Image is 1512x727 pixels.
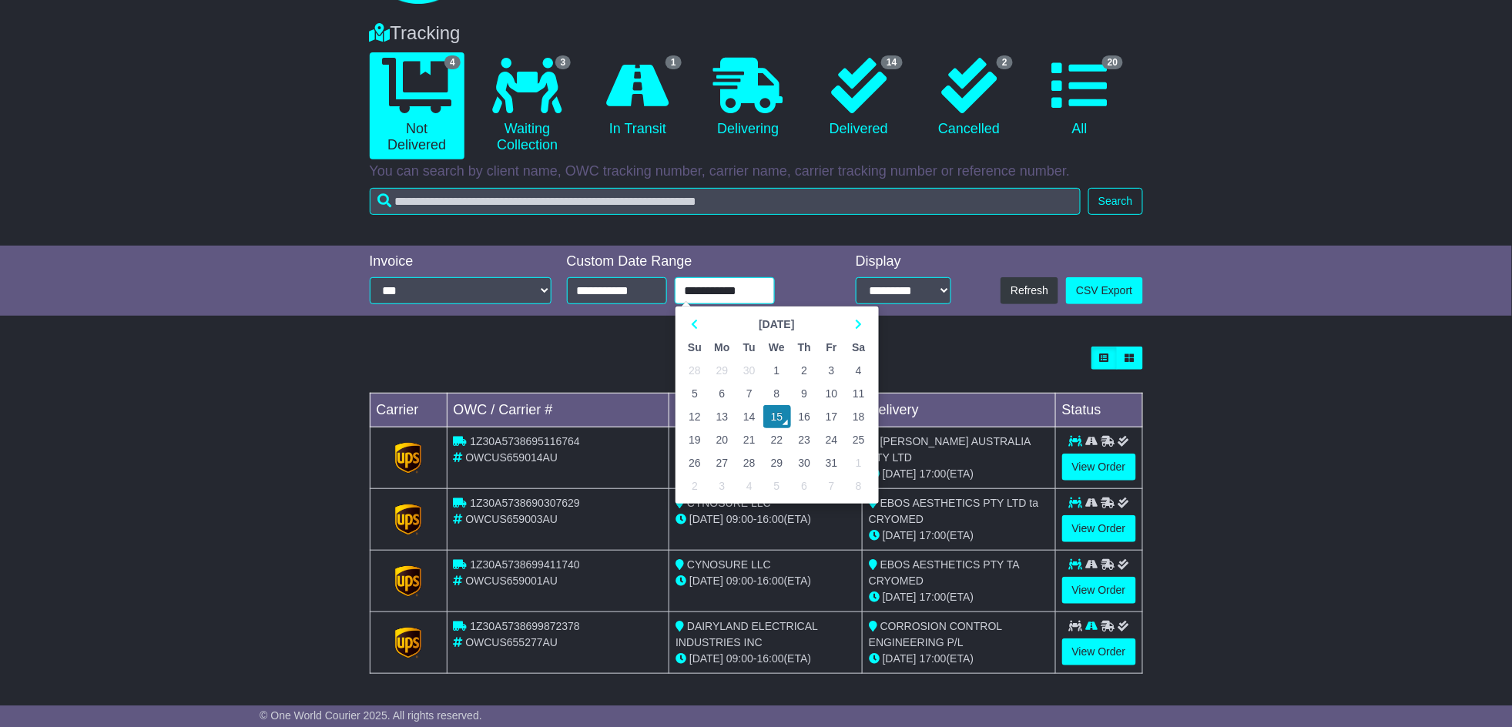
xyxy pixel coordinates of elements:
span: [DATE] [883,652,917,665]
a: View Order [1062,638,1136,665]
th: Select Month [709,313,845,336]
th: Tu [736,336,763,359]
td: Status [1055,394,1142,427]
th: Fr [818,336,845,359]
td: 6 [791,474,818,498]
span: 17:00 [920,591,947,603]
a: 14 Delivered [811,52,906,143]
th: We [763,336,791,359]
a: Delivering [701,52,796,143]
td: 6 [709,382,736,405]
td: Pickup [669,394,863,427]
button: Search [1088,188,1142,215]
div: - (ETA) [676,651,856,667]
td: 10 [818,382,845,405]
td: 31 [818,451,845,474]
td: 21 [736,428,763,451]
td: 23 [791,428,818,451]
th: Su [682,336,709,359]
span: 09:00 [726,513,753,525]
span: 09:00 [726,652,753,665]
td: 5 [682,382,709,405]
span: CORROSION CONTROL ENGINEERING P/L [869,620,1002,648]
td: 26 [682,451,709,474]
td: 12 [682,405,709,428]
span: 1Z30A5738695116764 [470,435,579,447]
td: 15 [763,405,791,428]
a: View Order [1062,577,1136,604]
div: (ETA) [869,528,1049,544]
td: 1 [763,359,791,382]
td: 3 [818,359,845,382]
td: 18 [845,405,872,428]
td: 13 [709,405,736,428]
div: Tracking [362,22,1151,45]
span: 17:00 [920,652,947,665]
span: OWCUS659001AU [465,575,558,587]
th: Th [791,336,818,359]
td: 1 [845,451,872,474]
td: 7 [736,382,763,405]
span: DAIRYLAND ELECTRICAL INDUSTRIES INC [676,620,818,648]
div: - (ETA) [676,511,856,528]
span: EBOS AESTHETICS PTY LTD ta CRYOMED [869,497,1039,525]
td: 24 [818,428,845,451]
span: 4 [444,55,461,69]
td: Delivery [862,394,1055,427]
a: View Order [1062,454,1136,481]
button: Refresh [1001,277,1058,304]
td: 4 [845,359,872,382]
span: 1Z30A5738699872378 [470,620,579,632]
td: 8 [845,474,872,498]
span: 09:00 [726,575,753,587]
a: 20 All [1032,52,1127,143]
span: 16:00 [757,513,784,525]
div: Custom Date Range [567,253,814,270]
span: 16:00 [757,652,784,665]
td: 29 [763,451,791,474]
td: 11 [845,382,872,405]
td: 29 [709,359,736,382]
div: (ETA) [869,589,1049,605]
td: 19 [682,428,709,451]
div: - (ETA) [676,573,856,589]
a: 3 Waiting Collection [480,52,575,159]
a: 1 In Transit [590,52,685,143]
span: 20 [1102,55,1123,69]
img: GetCarrierServiceLogo [395,566,421,597]
td: 20 [709,428,736,451]
td: 3 [709,474,736,498]
td: 2 [791,359,818,382]
div: (ETA) [869,466,1049,482]
span: [DATE] [883,467,917,480]
span: [DATE] [883,591,917,603]
img: GetCarrierServiceLogo [395,443,421,474]
td: OWC / Carrier # [447,394,669,427]
div: Invoice [370,253,551,270]
span: 14 [881,55,902,69]
td: 8 [763,382,791,405]
td: 28 [736,451,763,474]
span: EBOS AESTHETICS PTY TA CRYOMED [869,558,1019,587]
td: 4 [736,474,763,498]
td: 25 [845,428,872,451]
span: 17:00 [920,467,947,480]
a: 2 Cancelled [922,52,1017,143]
span: © One World Courier 2025. All rights reserved. [260,709,482,722]
th: Mo [709,336,736,359]
span: OWCUS659014AU [465,451,558,464]
div: Display [856,253,951,270]
td: 14 [736,405,763,428]
span: [DATE] [883,529,917,541]
th: Sa [845,336,872,359]
span: [DATE] [689,513,723,525]
span: OWCUS655277AU [465,636,558,648]
div: (ETA) [869,651,1049,667]
td: 16 [791,405,818,428]
img: GetCarrierServiceLogo [395,504,421,535]
span: 3 [555,55,572,69]
td: 17 [818,405,845,428]
td: 2 [682,474,709,498]
span: OWCUS659003AU [465,513,558,525]
span: [DATE] [689,652,723,665]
